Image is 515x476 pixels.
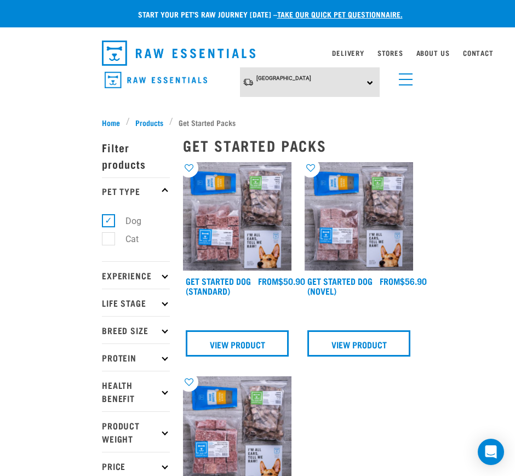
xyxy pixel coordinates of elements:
a: View Product [307,330,410,357]
a: Products [130,117,169,128]
p: Pet Type [102,177,170,205]
a: take our quick pet questionnaire. [277,12,403,16]
a: View Product [186,330,289,357]
a: About Us [416,51,450,55]
div: $50.90 [258,276,305,286]
a: Get Started Dog (Standard) [186,278,251,293]
img: van-moving.png [243,78,254,87]
label: Dog [108,214,146,228]
p: Breed Size [102,316,170,343]
span: [GEOGRAPHIC_DATA] [256,75,311,81]
label: Cat [108,232,143,246]
span: Home [102,117,120,128]
nav: breadcrumbs [102,117,413,128]
div: Open Intercom Messenger [478,439,504,465]
span: FROM [380,278,400,283]
h2: Get Started Packs [183,137,413,154]
span: FROM [258,278,278,283]
img: Raw Essentials Logo [102,41,255,66]
p: Filter products [102,134,170,177]
a: Contact [463,51,494,55]
a: Get Started Dog (Novel) [307,278,373,293]
span: Products [135,117,163,128]
img: NSP Dog Standard Update [183,162,291,271]
p: Product Weight [102,411,170,452]
img: Raw Essentials Logo [105,72,207,89]
a: Delivery [332,51,364,55]
div: $56.90 [380,276,427,286]
a: menu [393,67,413,87]
a: Home [102,117,126,128]
p: Life Stage [102,289,170,316]
p: Experience [102,261,170,289]
img: NSP Dog Novel Update [305,162,413,271]
p: Health Benefit [102,371,170,411]
nav: dropdown navigation [93,36,422,70]
a: Stores [377,51,403,55]
p: Protein [102,343,170,371]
